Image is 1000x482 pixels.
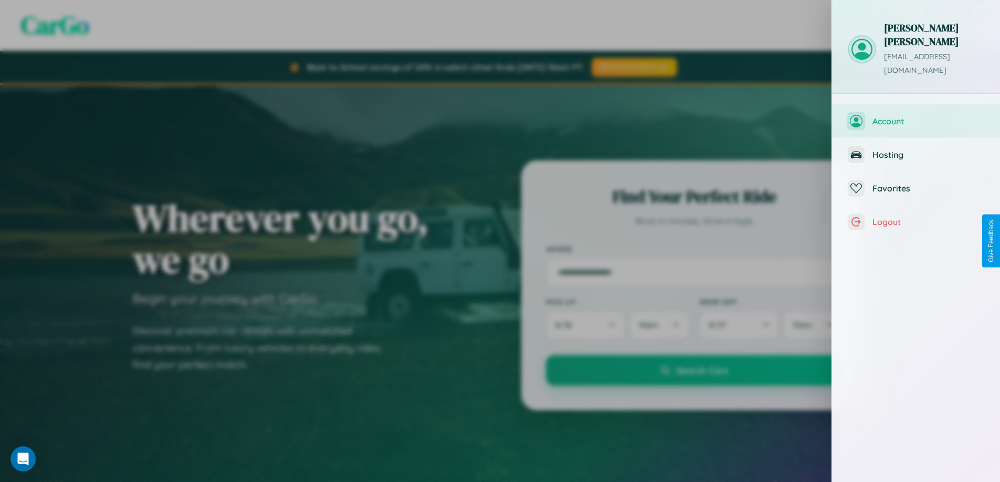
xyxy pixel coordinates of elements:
button: Logout [832,205,1000,239]
span: Account [872,116,984,126]
h3: [PERSON_NAME] [PERSON_NAME] [884,21,984,48]
span: Logout [872,217,984,227]
div: Open Intercom Messenger [10,446,36,472]
span: Hosting [872,149,984,160]
span: Favorites [872,183,984,194]
div: Give Feedback [987,220,995,262]
button: Favorites [832,172,1000,205]
p: [EMAIL_ADDRESS][DOMAIN_NAME] [884,50,984,78]
button: Hosting [832,138,1000,172]
button: Account [832,104,1000,138]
